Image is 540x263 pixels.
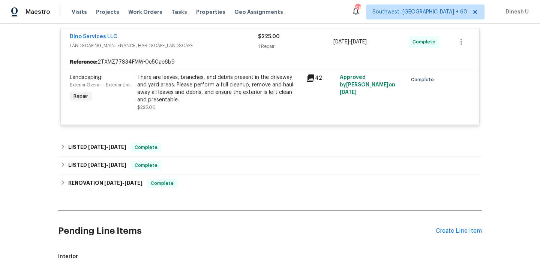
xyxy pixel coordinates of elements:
span: Complete [411,76,437,83]
h6: RENOVATION [68,179,142,188]
span: LANDSCAPING_MAINTENANCE, HARDSCAPE_LANDSCAPE [70,42,258,49]
div: Create Line Item [436,227,482,235]
div: 42 [306,74,335,83]
span: [DATE] [108,162,126,168]
span: - [88,144,126,150]
span: Approved by [PERSON_NAME] on [340,75,395,95]
div: There are leaves, branches, and debris present in the driveway and yard areas. Please perform a f... [137,74,301,104]
span: Complete [148,180,177,187]
span: [DATE] [351,39,367,45]
span: [DATE] [333,39,349,45]
span: Complete [412,38,438,46]
div: LISTED [DATE]-[DATE]Complete [58,138,482,156]
a: Dino Services LLC [70,34,117,39]
span: Maestro [25,8,50,16]
span: Work Orders [128,8,162,16]
div: 615 [355,4,360,12]
span: Southwest, [GEOGRAPHIC_DATA] + 60 [372,8,467,16]
span: [DATE] [88,162,106,168]
span: [DATE] [88,144,106,150]
span: Tasks [171,9,187,15]
h6: LISTED [68,143,126,152]
span: Interior [58,253,482,260]
span: [DATE] [340,90,357,95]
span: Repair [70,92,91,100]
span: Dinesh U [502,8,529,16]
h6: LISTED [68,161,126,170]
span: - [333,38,367,46]
span: [DATE] [108,144,126,150]
span: Landscaping [70,75,101,80]
span: Visits [72,8,87,16]
b: Reference: [70,58,97,66]
span: [DATE] [124,180,142,186]
span: $225.00 [137,105,156,110]
span: - [104,180,142,186]
h2: Pending Line Items [58,214,436,248]
span: [DATE] [104,180,122,186]
span: - [88,162,126,168]
div: 2TXMZ77S34FMW-0e50ac6b9 [61,55,479,69]
span: Geo Assignments [234,8,283,16]
span: $225.00 [258,34,280,39]
span: Complete [132,162,160,169]
span: Complete [132,144,160,151]
div: LISTED [DATE]-[DATE]Complete [58,156,482,174]
span: Projects [96,8,119,16]
span: Properties [196,8,225,16]
span: Exterior Overall - Exterior Unit [70,83,131,87]
div: RENOVATION [DATE]-[DATE]Complete [58,174,482,192]
div: 1 Repair [258,43,333,50]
